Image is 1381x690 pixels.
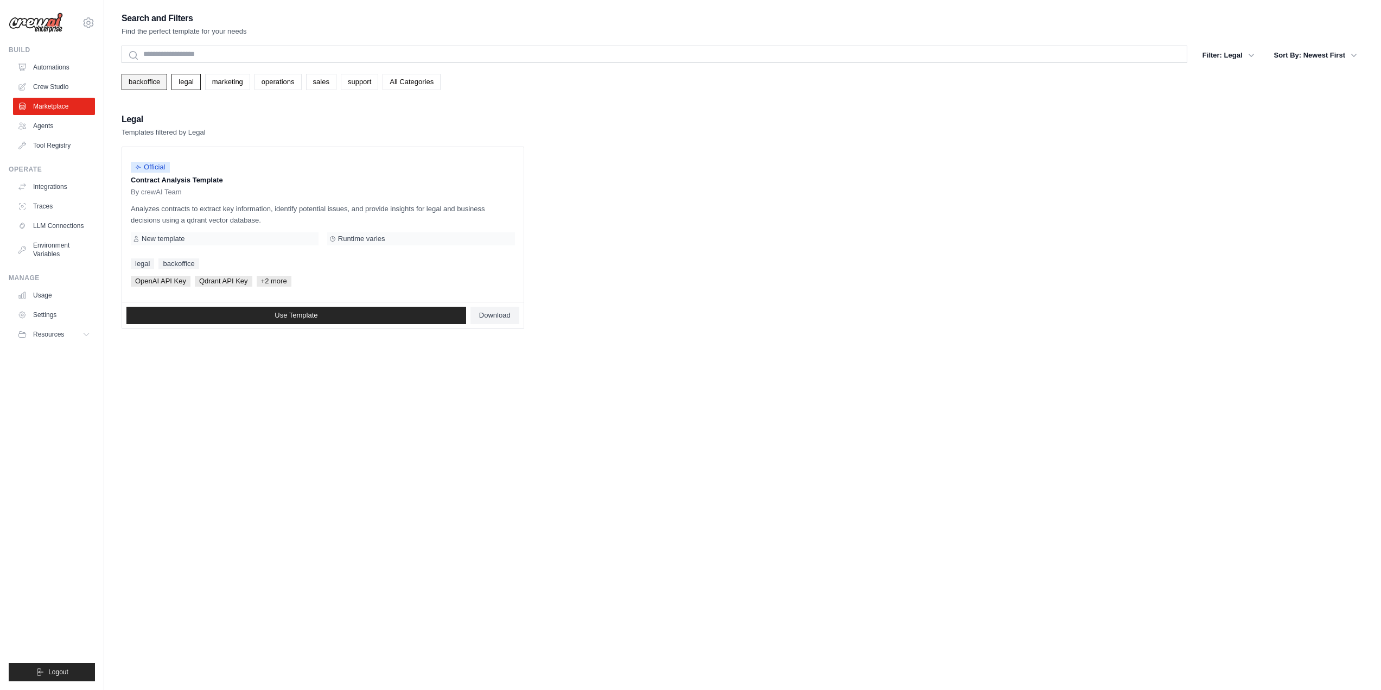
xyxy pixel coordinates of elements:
[122,112,206,127] h2: Legal
[122,127,206,138] p: Templates filtered by Legal
[306,74,336,90] a: sales
[205,74,250,90] a: marketing
[131,258,154,269] a: legal
[13,59,95,76] a: Automations
[9,12,63,33] img: Logo
[341,74,378,90] a: support
[9,274,95,282] div: Manage
[122,74,167,90] a: backoffice
[13,78,95,96] a: Crew Studio
[13,287,95,304] a: Usage
[13,326,95,343] button: Resources
[158,258,199,269] a: backoffice
[122,11,247,26] h2: Search and Filters
[131,162,170,173] span: Official
[13,198,95,215] a: Traces
[13,306,95,324] a: Settings
[131,188,182,197] span: By crewAI Team
[171,74,200,90] a: legal
[383,74,441,90] a: All Categories
[9,46,95,54] div: Build
[131,175,515,186] p: Contract Analysis Template
[470,307,519,324] a: Download
[122,26,247,37] p: Find the perfect template for your needs
[9,663,95,681] button: Logout
[142,235,184,243] span: New template
[1268,46,1364,65] button: Sort By: Newest First
[195,276,252,287] span: Qdrant API Key
[48,668,68,676] span: Logout
[33,330,64,339] span: Resources
[257,276,291,287] span: +2 more
[13,137,95,154] a: Tool Registry
[13,178,95,195] a: Integrations
[13,217,95,235] a: LLM Connections
[479,311,511,320] span: Download
[131,203,515,226] p: Analyzes contracts to extract key information, identify potential issues, and provide insights fo...
[13,98,95,115] a: Marketplace
[338,235,385,243] span: Runtime varies
[9,165,95,174] div: Operate
[13,117,95,135] a: Agents
[254,74,302,90] a: operations
[1196,46,1261,65] button: Filter: Legal
[126,307,466,324] a: Use Template
[13,237,95,263] a: Environment Variables
[275,311,317,320] span: Use Template
[131,276,190,287] span: OpenAI API Key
